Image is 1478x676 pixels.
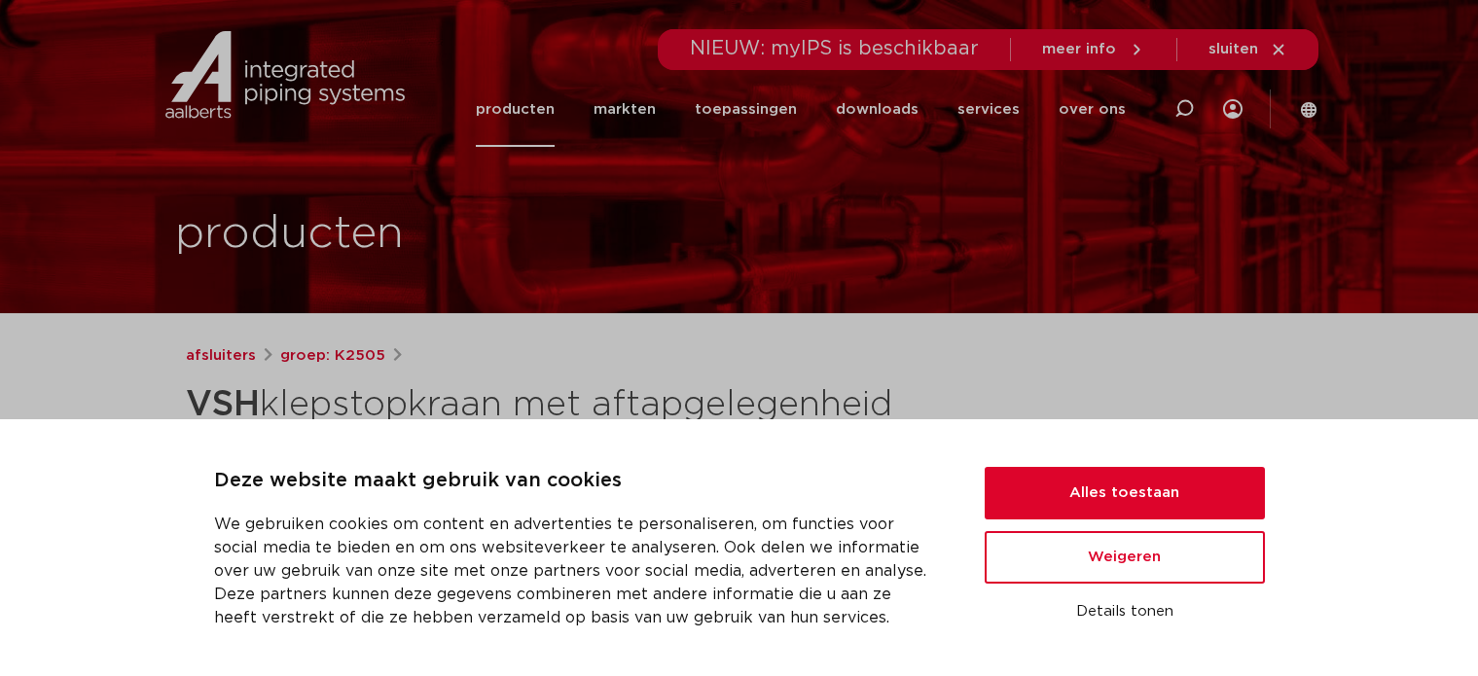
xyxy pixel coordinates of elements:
p: Deze website maakt gebruik van cookies [214,466,938,497]
span: NIEUW: myIPS is beschikbaar [690,39,979,58]
button: Details tonen [985,595,1265,628]
a: groep: K2505 [280,344,385,368]
span: meer info [1042,42,1116,56]
h1: producten [175,203,404,266]
a: producten [476,72,555,147]
nav: Menu [476,72,1126,147]
a: afsluiters [186,344,256,368]
a: markten [594,72,656,147]
h1: klepstopkraan met aftapgelegenheid FF 15 [186,375,917,480]
a: meer info [1042,41,1145,58]
span: sluiten [1208,42,1258,56]
a: over ons [1059,72,1126,147]
a: toepassingen [695,72,797,147]
button: Alles toestaan [985,467,1265,519]
a: downloads [836,72,919,147]
strong: VSH [186,387,260,422]
button: Weigeren [985,531,1265,584]
p: We gebruiken cookies om content en advertenties te personaliseren, om functies voor social media ... [214,513,938,629]
a: services [957,72,1020,147]
a: sluiten [1208,41,1287,58]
